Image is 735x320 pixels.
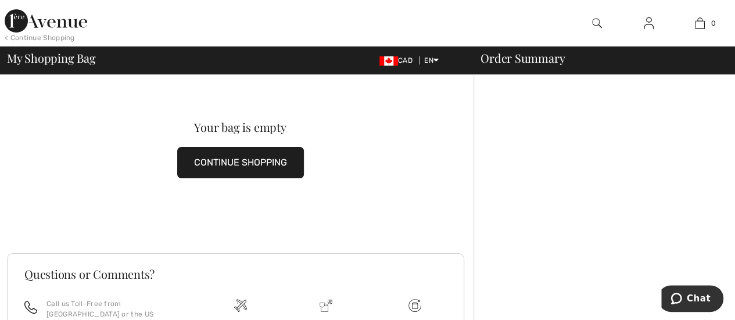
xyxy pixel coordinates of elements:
img: Canadian Dollar [379,56,398,66]
div: < Continue Shopping [5,33,75,43]
img: Free shipping on orders over $99 [408,299,421,312]
img: 1ère Avenue [5,9,87,33]
span: 0 [711,18,715,28]
button: CONTINUE SHOPPING [177,147,304,178]
span: My Shopping Bag [7,52,96,64]
div: Your bag is empty [30,121,450,133]
span: CAD [379,56,417,64]
a: Sign In [634,16,663,31]
img: Free shipping on orders over $99 [234,299,247,312]
a: 0 [675,16,725,30]
img: Delivery is a breeze since we pay the duties! [320,299,332,312]
span: EN [424,56,439,64]
img: My Info [644,16,654,30]
div: Order Summary [467,52,728,64]
img: call [24,301,37,314]
h3: Questions or Comments? [24,268,447,280]
img: My Bag [695,16,705,30]
iframe: Opens a widget where you can chat to one of our agents [661,285,723,314]
img: search the website [592,16,602,30]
